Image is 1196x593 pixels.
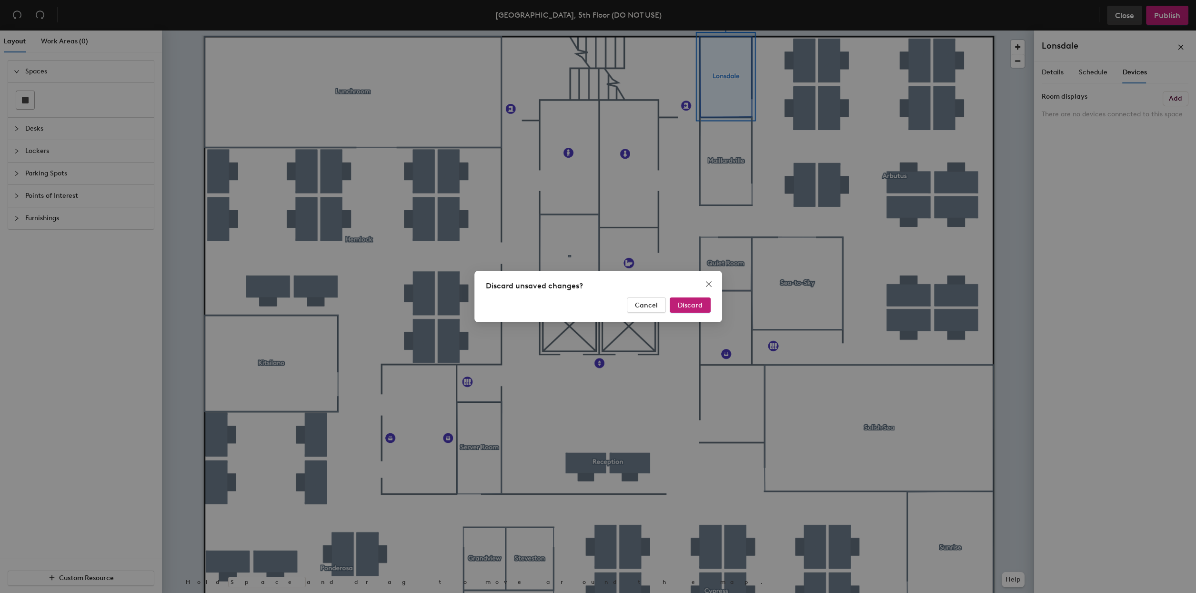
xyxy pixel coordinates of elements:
[627,297,666,313] button: Cancel
[701,280,716,288] span: Close
[678,301,703,309] span: Discard
[486,280,711,292] div: Discard unsaved changes?
[635,301,658,309] span: Cancel
[705,280,713,288] span: close
[701,276,716,292] button: Close
[670,297,711,313] button: Discard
